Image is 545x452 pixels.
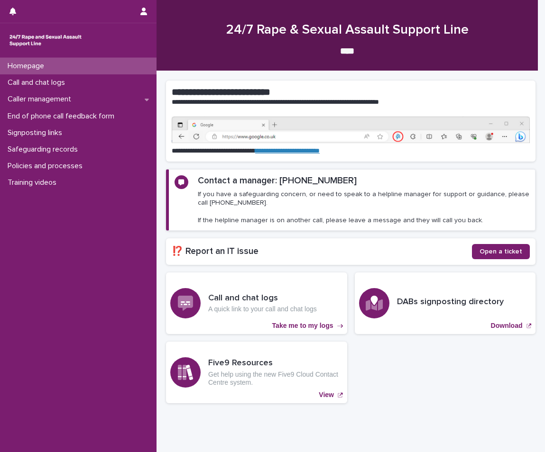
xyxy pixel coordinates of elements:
p: End of phone call feedback form [4,112,122,121]
a: Take me to my logs [166,272,347,334]
p: Training videos [4,178,64,187]
p: Get help using the new Five9 Cloud Contact Centre system. [208,371,343,387]
h3: Call and chat logs [208,293,317,304]
h3: DABs signposting directory [397,297,504,307]
a: View [166,342,347,403]
p: A quick link to your call and chat logs [208,305,317,313]
p: Policies and processes [4,162,90,171]
span: Open a ticket [480,248,522,255]
a: Download [355,272,536,334]
p: Caller management [4,95,79,104]
a: Open a ticket [472,244,530,259]
p: Signposting links [4,128,70,137]
h3: Five9 Resources [208,358,343,369]
h1: 24/7 Rape & Sexual Assault Support Line [166,22,528,38]
img: rhQMoQhaT3yELyF149Cw [8,31,83,50]
p: View [319,391,334,399]
p: Download [491,322,523,330]
p: Take me to my logs [272,322,333,330]
p: If you have a safeguarding concern, or need to speak to a helpline manager for support or guidanc... [198,190,529,225]
h2: ⁉️ Report an IT issue [172,246,472,257]
p: Safeguarding records [4,145,85,154]
p: Call and chat logs [4,78,73,87]
h2: Contact a manager: [PHONE_NUMBER] [198,175,357,186]
img: https%3A%2F%2Fcdn.document360.io%2F0deca9d6-0dac-4e56-9e8f-8d9979bfce0e%2FImages%2FDocumentation%... [172,117,530,144]
p: Homepage [4,62,52,71]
